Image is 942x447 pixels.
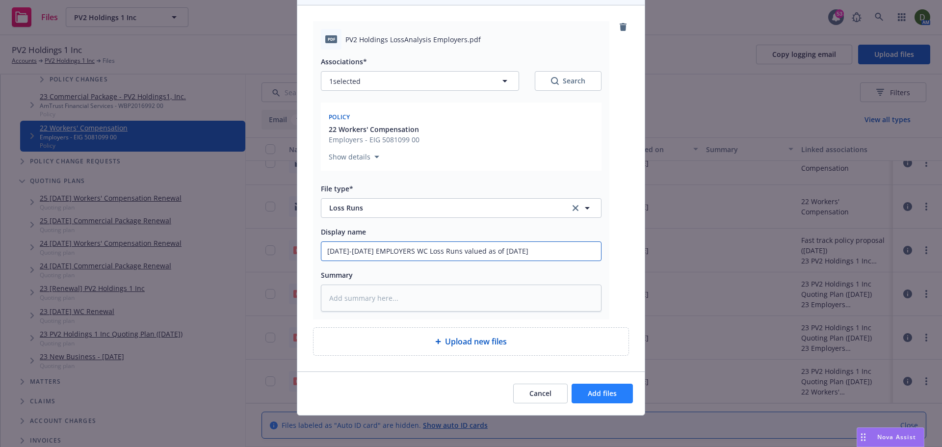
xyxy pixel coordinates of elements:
div: Upload new files [313,327,629,356]
button: Cancel [513,384,568,403]
span: PV2 Holdings LossAnalysis Employers.pdf [345,34,481,45]
input: Add display name here... [321,242,601,261]
span: Upload new files [445,336,507,347]
span: Policy [329,113,350,121]
button: Loss Runsclear selection [321,198,602,218]
span: Associations* [321,57,367,66]
button: SearchSearch [535,71,602,91]
svg: Search [551,77,559,85]
a: clear selection [570,202,581,214]
button: 1selected [321,71,519,91]
button: Nova Assist [857,427,924,447]
span: pdf [325,35,337,43]
a: remove [617,21,629,33]
span: Loss Runs [329,203,556,213]
span: Summary [321,270,353,280]
button: Show details [325,151,383,163]
span: Cancel [529,389,551,398]
span: Display name [321,227,366,237]
button: 22 Workers' Compensation [329,124,419,134]
button: Add files [572,384,633,403]
span: File type* [321,184,353,193]
span: Nova Assist [877,433,916,441]
div: Search [551,76,585,86]
span: 1 selected [329,76,361,86]
span: Add files [588,389,617,398]
span: Employers - EIG 5081099 00 [329,134,419,145]
div: Drag to move [857,428,869,447]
